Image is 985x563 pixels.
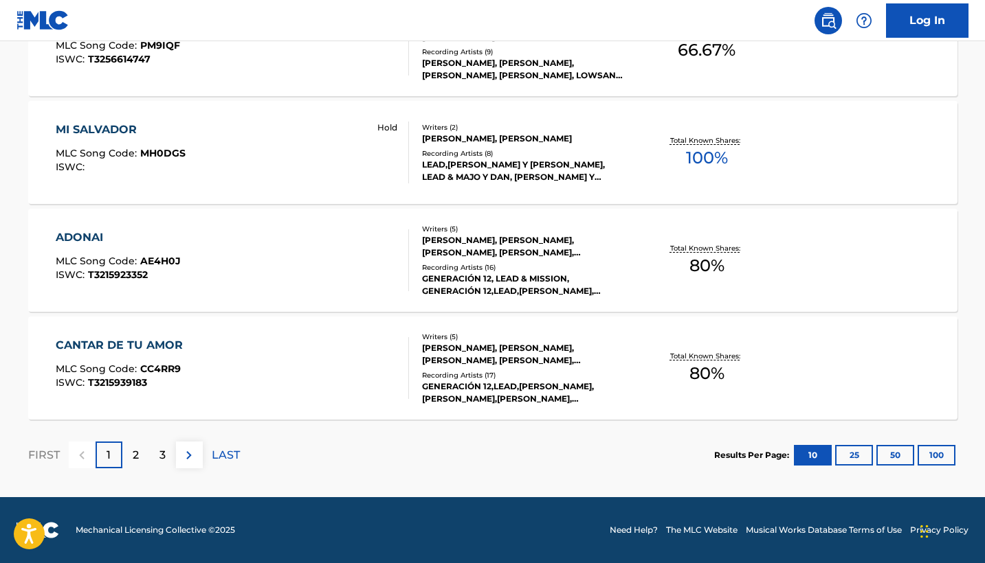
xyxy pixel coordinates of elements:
p: FIRST [28,447,60,463]
a: Public Search [815,7,842,34]
span: MLC Song Code : [56,39,140,51]
div: Help [850,7,878,34]
div: MI SALVADOR [56,122,186,138]
button: 25 [835,445,873,466]
span: ISWC : [56,268,88,281]
span: T3215939183 [88,376,147,389]
div: [PERSON_NAME], [PERSON_NAME], [PERSON_NAME], [PERSON_NAME], [PERSON_NAME] [422,342,630,367]
img: MLC Logo [16,10,69,30]
a: Musical Works Database Terms of Use [746,524,902,536]
p: 2 [133,447,139,463]
div: ADONAI [56,229,181,246]
p: 1 [107,447,111,463]
div: Writers ( 5 ) [422,332,630,342]
span: ISWC : [56,161,88,173]
p: LAST [212,447,240,463]
span: 80 % [689,361,724,386]
img: help [856,12,872,29]
a: ADONAIMLC Song Code:AE4H0JISWC:T3215923352Writers (5)[PERSON_NAME], [PERSON_NAME], [PERSON_NAME],... [28,209,958,312]
a: Privacy Policy [910,524,969,536]
div: Writers ( 5 ) [422,224,630,234]
p: 3 [159,447,166,463]
div: Recording Artists ( 8 ) [422,148,630,159]
span: T3215923352 [88,268,148,281]
span: 66.67 % [678,38,735,62]
div: CANTAR DE TU AMOR [56,337,190,354]
span: AE4H0J [140,255,181,267]
span: MLC Song Code : [56,363,140,375]
span: MLC Song Code : [56,255,140,267]
span: MLC Song Code : [56,147,140,159]
span: ISWC : [56,376,88,389]
iframe: Chat Widget [916,497,985,563]
p: Total Known Shares: [670,243,744,253]
div: Recording Artists ( 16 ) [422,262,630,273]
a: Log In [886,3,969,38]
span: 100 % [686,146,728,170]
button: 50 [876,445,914,466]
p: Results Per Page: [714,449,793,461]
div: [PERSON_NAME], [PERSON_NAME] [422,133,630,145]
div: Recording Artists ( 17 ) [422,370,630,380]
img: logo [16,522,59,538]
span: T3256614747 [88,53,151,65]
p: Total Known Shares: [670,351,744,361]
button: 10 [794,445,832,466]
div: GENERACIÓN 12,LEAD,[PERSON_NAME],[PERSON_NAME],[PERSON_NAME], GENERACIÓN 12|LEAD, GENERACIÓN 12|L... [422,380,630,405]
a: MI SALVADORMLC Song Code:MH0DGSISWC: HoldWriters (2)[PERSON_NAME], [PERSON_NAME]Recording Artists... [28,101,958,204]
span: ISWC : [56,53,88,65]
span: PM9IQF [140,39,180,51]
img: right [181,447,197,463]
button: 100 [918,445,955,466]
p: Hold [377,122,397,134]
div: Writers ( 2 ) [422,122,630,133]
div: Drag [920,511,929,552]
p: Total Known Shares: [670,135,744,146]
span: CC4RR9 [140,363,181,375]
span: Mechanical Licensing Collective © 2025 [76,524,235,536]
div: [PERSON_NAME], [PERSON_NAME], [PERSON_NAME], [PERSON_NAME], LOWSAN [PERSON_NAME] [422,57,630,82]
div: Recording Artists ( 9 ) [422,47,630,57]
a: Need Help? [610,524,658,536]
img: search [820,12,837,29]
span: 80 % [689,253,724,278]
div: GENERACIÓN 12, LEAD & MISSION, GENERACIÓN 12,LEAD,[PERSON_NAME],[PERSON_NAME],[PERSON_NAME], GENE... [422,273,630,297]
div: [PERSON_NAME], [PERSON_NAME], [PERSON_NAME], [PERSON_NAME], [PERSON_NAME] [422,234,630,259]
span: MH0DGS [140,147,186,159]
div: LEAD,[PERSON_NAME] Y [PERSON_NAME], LEAD & MAJO Y DAN, [PERSON_NAME] Y [PERSON_NAME]|LEAD, LEAD, ... [422,159,630,183]
a: The MLC Website [666,524,738,536]
a: CANTAR DE TU AMORMLC Song Code:CC4RR9ISWC:T3215939183Writers (5)[PERSON_NAME], [PERSON_NAME], [PE... [28,317,958,420]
